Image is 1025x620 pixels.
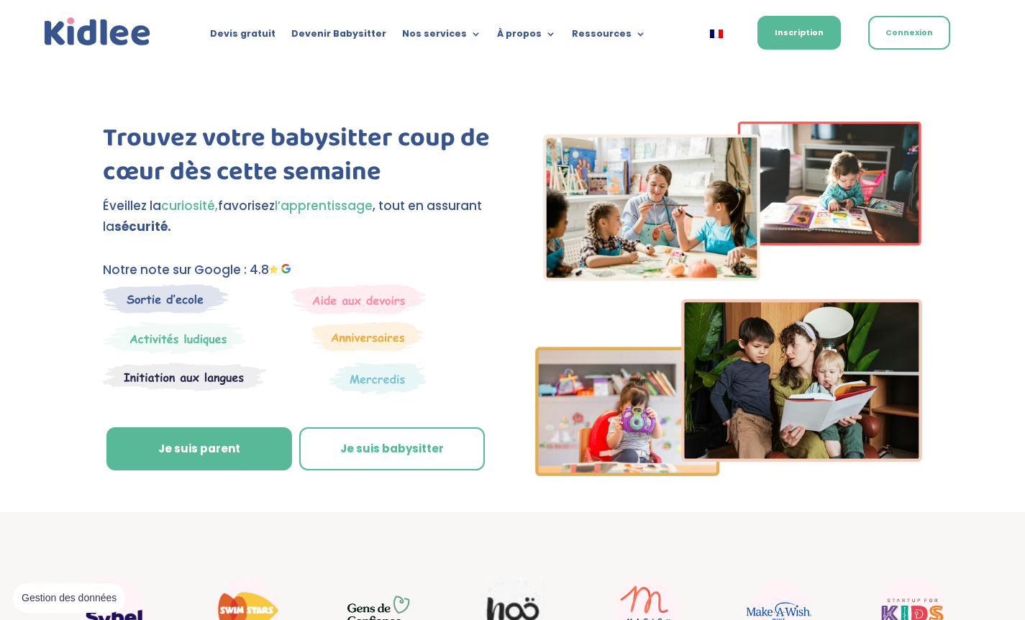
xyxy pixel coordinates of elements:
a: Ressources [572,29,646,45]
img: Thematique [329,362,427,395]
a: À propos [497,29,556,45]
picture: Imgs-2 [535,463,923,480]
p: Éveillez la favorisez , tout en assurant la [103,196,491,237]
p: Notre note sur Google : 4.8 [103,260,491,281]
img: logo_kidlee_bleu [41,14,154,50]
h1: Trouvez votre babysitter coup de cœur dès cette semaine [103,122,491,196]
a: Devis gratuit [210,29,275,45]
span: Gestion des données [22,592,117,605]
a: Je suis babysitter [299,427,485,470]
img: Anniversaire [311,322,424,352]
span: curiosité, [161,197,218,214]
a: Nos services [402,29,481,45]
img: Français [710,29,723,38]
a: Connexion [868,16,950,50]
strong: sécurité. [114,218,171,235]
img: weekends [291,284,427,314]
a: Je suis parent [106,427,292,470]
img: Sortie decole [103,284,229,314]
a: Inscription [757,16,841,50]
span: l’apprentissage [275,197,373,214]
img: Atelier thematique [103,362,266,392]
img: Mercredi [103,322,245,355]
a: Devenir Babysitter [291,29,386,45]
a: Kidlee Logo [41,14,154,50]
button: Gestion des données [13,583,125,614]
